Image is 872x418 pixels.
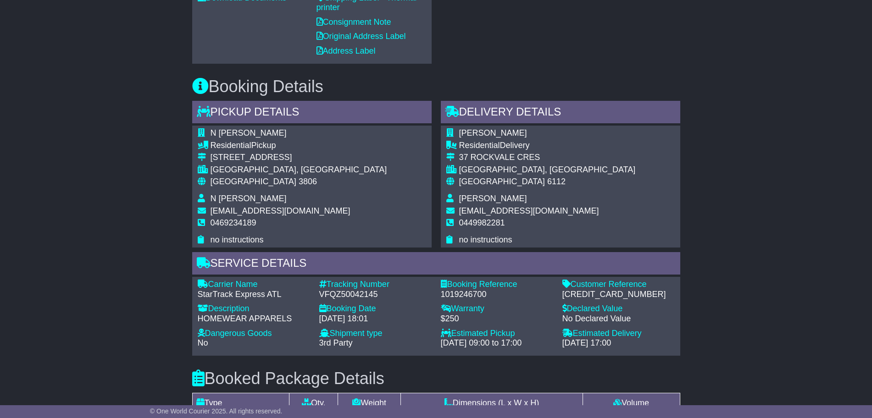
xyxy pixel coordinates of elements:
a: Original Address Label [317,32,406,41]
span: [GEOGRAPHIC_DATA] [211,177,296,186]
div: Booking Reference [441,280,553,290]
div: Delivery Details [441,101,680,126]
span: [EMAIL_ADDRESS][DOMAIN_NAME] [211,206,350,215]
span: Residential [459,141,500,150]
div: No Declared Value [562,314,675,324]
span: [EMAIL_ADDRESS][DOMAIN_NAME] [459,206,599,215]
td: Type [192,393,289,413]
span: 3rd Party [319,338,353,347]
div: Description [198,304,310,314]
div: [CREDIT_CARD_NUMBER] [562,290,675,300]
h3: Booked Package Details [192,369,680,388]
div: HOMEWEAR APPARELS [198,314,310,324]
div: VFQZ50042145 [319,290,432,300]
div: [GEOGRAPHIC_DATA], [GEOGRAPHIC_DATA] [211,165,387,175]
div: Estimated Pickup [441,329,553,339]
span: 0449982281 [459,218,505,227]
span: No [198,338,208,347]
div: Pickup Details [192,101,432,126]
span: Residential [211,141,251,150]
div: Carrier Name [198,280,310,290]
span: 0469234189 [211,218,256,227]
div: Pickup [211,141,387,151]
span: N [PERSON_NAME] [211,194,287,203]
div: [GEOGRAPHIC_DATA], [GEOGRAPHIC_DATA] [459,165,636,175]
span: [PERSON_NAME] [459,128,527,137]
h3: Booking Details [192,77,680,96]
div: Tracking Number [319,280,432,290]
div: [DATE] 09:00 to 17:00 [441,338,553,348]
div: Customer Reference [562,280,675,290]
td: Volume [583,393,680,413]
div: Estimated Delivery [562,329,675,339]
span: N [PERSON_NAME] [211,128,287,137]
span: 6112 [547,177,566,186]
span: [PERSON_NAME] [459,194,527,203]
div: [DATE] 17:00 [562,338,675,348]
td: Dimensions (L x W x H) [401,393,583,413]
span: [GEOGRAPHIC_DATA] [459,177,545,186]
div: Shipment type [319,329,432,339]
div: 37 ROCKVALE CRES [459,153,636,163]
span: no instructions [211,235,264,244]
div: Declared Value [562,304,675,314]
span: © One World Courier 2025. All rights reserved. [150,407,283,415]
td: Weight [338,393,401,413]
a: Consignment Note [317,17,391,27]
div: 1019246700 [441,290,553,300]
a: Address Label [317,46,376,55]
div: Warranty [441,304,553,314]
div: Service Details [192,252,680,277]
td: Qty. [289,393,338,413]
div: [STREET_ADDRESS] [211,153,387,163]
div: StarTrack Express ATL [198,290,310,300]
span: no instructions [459,235,512,244]
span: 3806 [299,177,317,186]
div: $250 [441,314,553,324]
div: Dangerous Goods [198,329,310,339]
div: Booking Date [319,304,432,314]
div: [DATE] 18:01 [319,314,432,324]
div: Delivery [459,141,636,151]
